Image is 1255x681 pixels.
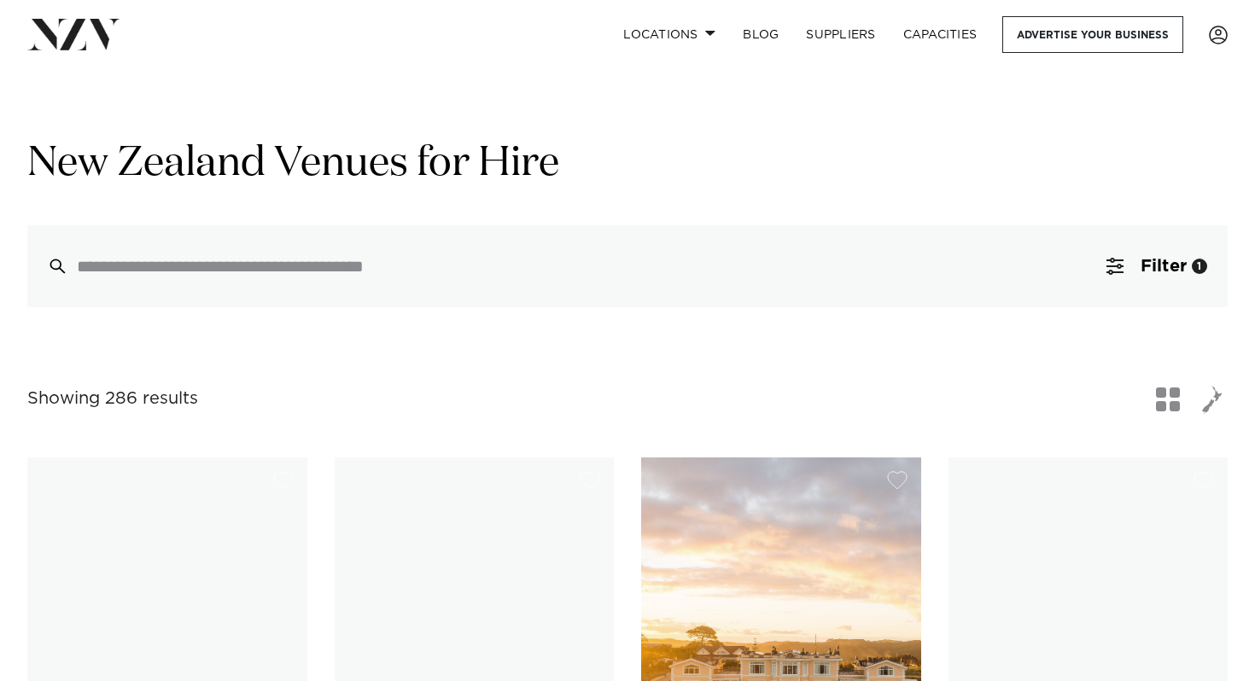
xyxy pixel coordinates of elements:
[1002,16,1183,53] a: Advertise your business
[27,19,120,49] img: nzv-logo.png
[729,16,792,53] a: BLOG
[27,386,198,412] div: Showing 286 results
[792,16,889,53] a: SUPPLIERS
[890,16,991,53] a: Capacities
[1141,258,1187,275] span: Filter
[1192,259,1207,274] div: 1
[1086,225,1228,307] button: Filter1
[27,137,1228,191] h1: New Zealand Venues for Hire
[610,16,729,53] a: Locations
